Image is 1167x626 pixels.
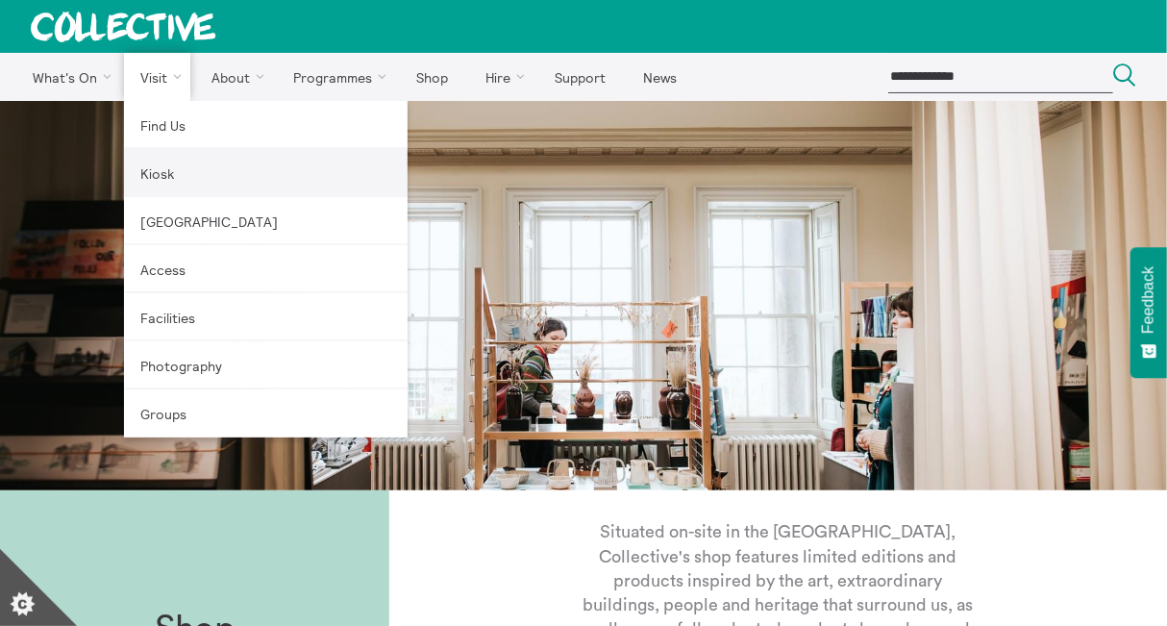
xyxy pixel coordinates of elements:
span: Feedback [1140,266,1157,334]
a: Visit [124,53,191,101]
a: Groups [124,389,408,438]
a: Find Us [124,101,408,149]
a: [GEOGRAPHIC_DATA] [124,197,408,245]
a: Support [537,53,622,101]
a: About [194,53,273,101]
a: Programmes [277,53,396,101]
button: Feedback - Show survey [1130,247,1167,378]
a: Photography [124,341,408,389]
a: Kiosk [124,149,408,197]
a: Hire [469,53,534,101]
a: News [626,53,693,101]
a: What's On [15,53,120,101]
a: Shop [399,53,464,101]
a: Facilities [124,293,408,341]
a: Access [124,245,408,293]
